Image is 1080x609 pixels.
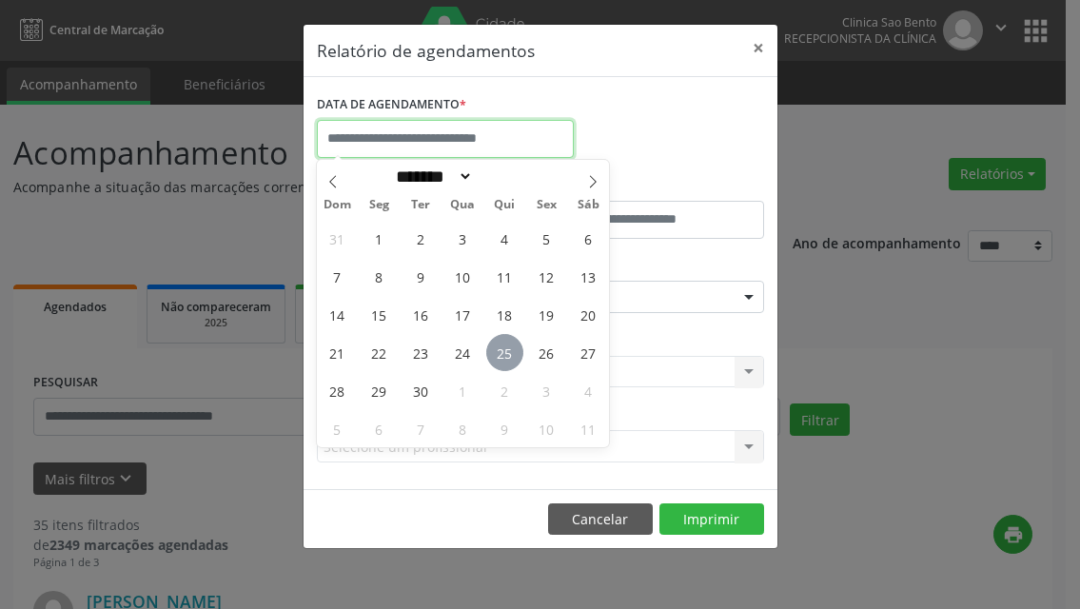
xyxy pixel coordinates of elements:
span: Dom [317,199,359,211]
span: Setembro 21, 2025 [319,334,356,371]
span: Outubro 5, 2025 [319,410,356,447]
span: Setembro 7, 2025 [319,258,356,295]
span: Setembro 6, 2025 [570,220,607,257]
span: Ter [400,199,442,211]
span: Setembro 4, 2025 [486,220,523,257]
span: Setembro 17, 2025 [444,296,481,333]
span: Setembro 3, 2025 [444,220,481,257]
span: Setembro 26, 2025 [528,334,565,371]
span: Setembro 8, 2025 [361,258,398,295]
span: Setembro 10, 2025 [444,258,481,295]
span: Setembro 11, 2025 [486,258,523,295]
span: Agosto 31, 2025 [319,220,356,257]
span: Setembro 23, 2025 [403,334,440,371]
span: Outubro 1, 2025 [444,372,481,409]
span: Setembro 28, 2025 [319,372,356,409]
span: Setembro 12, 2025 [528,258,565,295]
span: Setembro 20, 2025 [570,296,607,333]
input: Year [473,167,536,187]
button: Close [739,25,777,71]
span: Qui [483,199,525,211]
span: Setembro 18, 2025 [486,296,523,333]
span: Seg [358,199,400,211]
span: Setembro 14, 2025 [319,296,356,333]
button: Imprimir [659,503,764,536]
span: Outubro 4, 2025 [570,372,607,409]
span: Outubro 7, 2025 [403,410,440,447]
span: Qua [442,199,483,211]
span: Outubro 6, 2025 [361,410,398,447]
span: Setembro 30, 2025 [403,372,440,409]
span: Setembro 16, 2025 [403,296,440,333]
span: Setembro 25, 2025 [486,334,523,371]
label: ATÉ [545,171,764,201]
span: Setembro 13, 2025 [570,258,607,295]
button: Cancelar [548,503,653,536]
h5: Relatório de agendamentos [317,38,535,63]
span: Sáb [567,199,609,211]
span: Setembro 5, 2025 [528,220,565,257]
span: Setembro 22, 2025 [361,334,398,371]
select: Month [390,167,474,187]
span: Sex [525,199,567,211]
span: Setembro 2, 2025 [403,220,440,257]
span: Setembro 27, 2025 [570,334,607,371]
span: Setembro 15, 2025 [361,296,398,333]
span: Outubro 10, 2025 [528,410,565,447]
span: Outubro 3, 2025 [528,372,565,409]
span: Setembro 1, 2025 [361,220,398,257]
span: Setembro 9, 2025 [403,258,440,295]
span: Setembro 24, 2025 [444,334,481,371]
span: Outubro 11, 2025 [570,410,607,447]
span: Outubro 2, 2025 [486,372,523,409]
span: Outubro 8, 2025 [444,410,481,447]
label: DATA DE AGENDAMENTO [317,90,466,120]
span: Outubro 9, 2025 [486,410,523,447]
span: Setembro 19, 2025 [528,296,565,333]
span: Setembro 29, 2025 [361,372,398,409]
